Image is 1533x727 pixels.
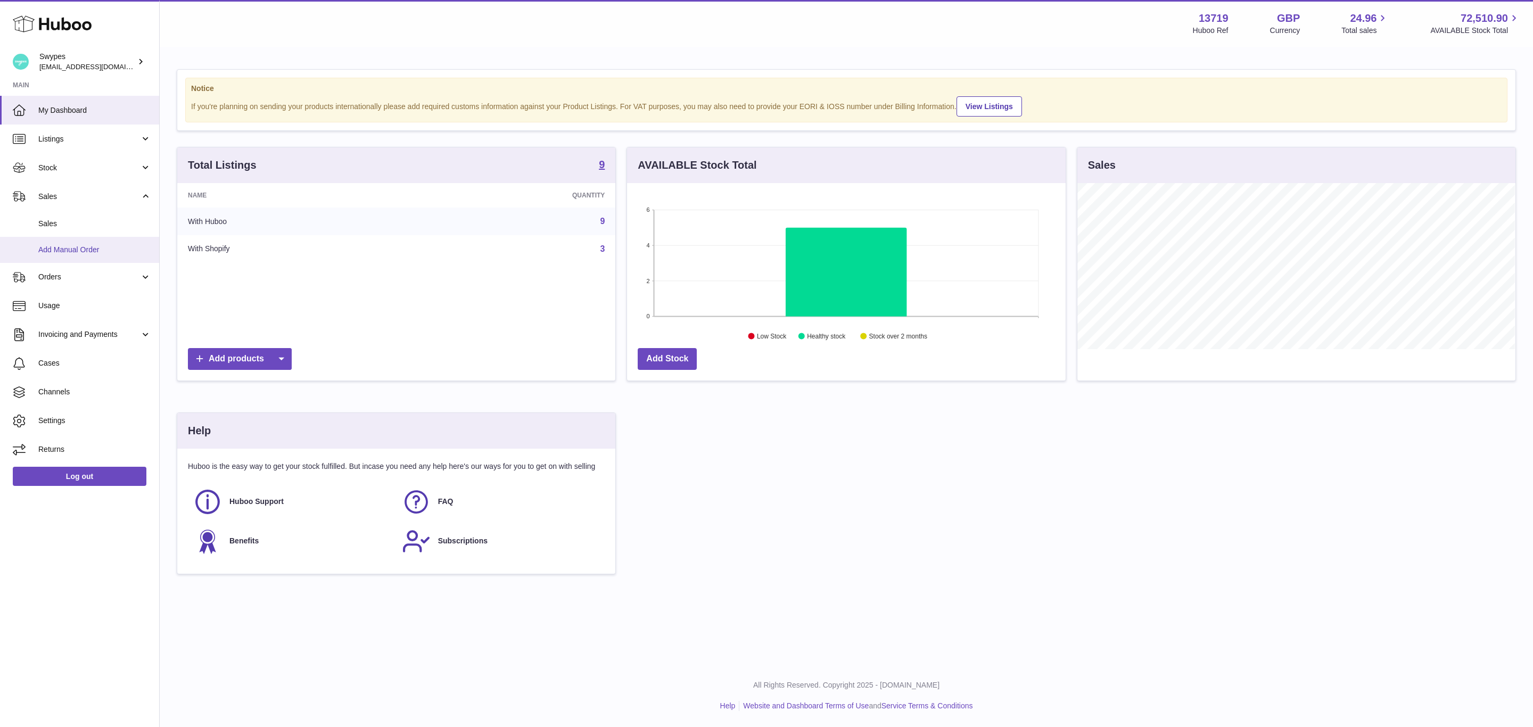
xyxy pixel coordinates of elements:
th: Quantity [414,183,615,208]
strong: 9 [599,159,605,170]
span: Subscriptions [438,536,488,546]
img: internalAdmin-13719@internal.huboo.com [13,54,29,70]
span: Invoicing and Payments [38,329,140,340]
div: If you're planning on sending your products internationally please add required customs informati... [191,95,1502,117]
a: Help [720,701,736,710]
a: Service Terms & Conditions [881,701,973,710]
text: Healthy stock [807,333,846,340]
span: Settings [38,416,151,426]
text: 6 [647,206,650,213]
text: Low Stock [757,333,787,340]
a: Add Stock [638,348,697,370]
td: With Shopify [177,235,414,263]
a: 24.96 Total sales [1341,11,1389,36]
a: 3 [600,244,605,253]
span: Total sales [1341,26,1389,36]
th: Name [177,183,414,208]
a: View Listings [957,96,1022,117]
span: Returns [38,444,151,455]
span: AVAILABLE Stock Total [1430,26,1520,36]
span: Sales [38,192,140,202]
a: Huboo Support [193,488,391,516]
span: 72,510.90 [1461,11,1508,26]
span: [EMAIL_ADDRESS][DOMAIN_NAME] [39,62,156,71]
span: Channels [38,387,151,397]
td: With Huboo [177,208,414,235]
li: and [739,701,972,711]
a: 9 [599,159,605,172]
span: Huboo Support [229,497,284,507]
span: Add Manual Order [38,245,151,255]
p: All Rights Reserved. Copyright 2025 - [DOMAIN_NAME] [168,680,1524,690]
span: 24.96 [1350,11,1377,26]
span: My Dashboard [38,105,151,115]
a: Benefits [193,527,391,556]
a: 72,510.90 AVAILABLE Stock Total [1430,11,1520,36]
h3: Sales [1088,158,1116,172]
text: 4 [647,242,650,249]
a: 9 [600,217,605,226]
span: FAQ [438,497,454,507]
span: Listings [38,134,140,144]
div: Currency [1270,26,1300,36]
a: Log out [13,467,146,486]
span: Orders [38,272,140,282]
p: Huboo is the easy way to get your stock fulfilled. But incase you need any help here's our ways f... [188,461,605,472]
div: Huboo Ref [1193,26,1229,36]
strong: Notice [191,84,1502,94]
text: 2 [647,278,650,284]
span: Stock [38,163,140,173]
span: Usage [38,301,151,311]
text: 0 [647,313,650,319]
a: FAQ [402,488,600,516]
span: Sales [38,219,151,229]
a: Website and Dashboard Terms of Use [743,701,869,710]
span: Benefits [229,536,259,546]
h3: Total Listings [188,158,257,172]
a: Subscriptions [402,527,600,556]
strong: 13719 [1199,11,1229,26]
strong: GBP [1277,11,1300,26]
div: Swypes [39,52,135,72]
h3: AVAILABLE Stock Total [638,158,756,172]
h3: Help [188,424,211,438]
a: Add products [188,348,292,370]
span: Cases [38,358,151,368]
text: Stock over 2 months [869,333,927,340]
